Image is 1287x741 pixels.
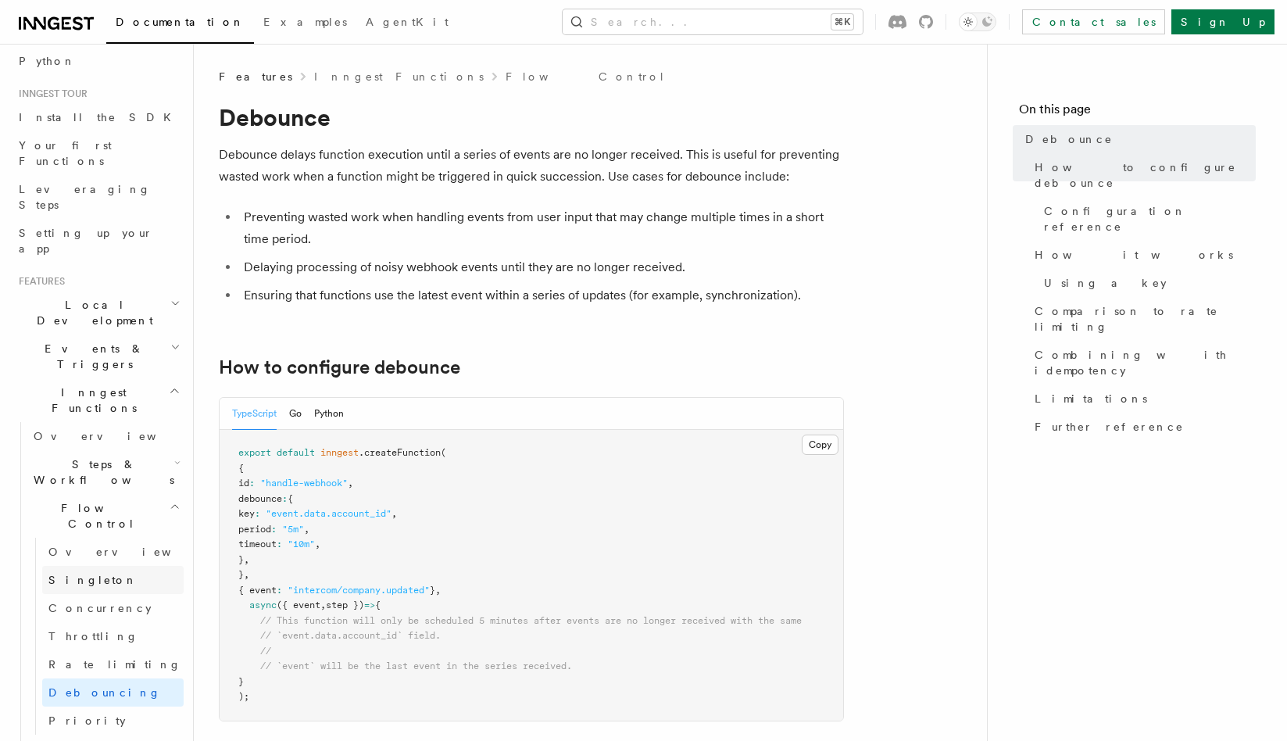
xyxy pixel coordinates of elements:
button: TypeScript [232,398,277,430]
span: // [260,646,271,657]
button: Flow Control [27,494,184,538]
span: inngest [320,447,359,458]
span: , [315,539,320,549]
span: Debouncing [48,686,161,699]
a: Setting up your app [13,219,184,263]
li: Delaying processing of noisy webhook events until they are no longer received. [239,256,844,278]
h1: Debounce [219,103,844,131]
span: Overview [34,430,195,442]
button: Toggle dark mode [959,13,996,31]
span: Using a key [1044,275,1167,291]
span: Rate limiting [48,658,181,671]
kbd: ⌘K [831,14,853,30]
a: Rate limiting [42,650,184,678]
a: Limitations [1028,385,1256,413]
span: , [320,600,326,610]
span: Configuration reference [1044,203,1256,234]
a: Priority [42,707,184,735]
a: Throttling [42,622,184,650]
a: Leveraging Steps [13,175,184,219]
span: Debounce [1025,131,1113,147]
a: Debounce [1019,125,1256,153]
span: "5m" [282,524,304,535]
a: Comparison to rate limiting [1028,297,1256,341]
li: Ensuring that functions use the latest event within a series of updates (for example, synchroniza... [239,285,844,306]
a: Your first Functions [13,131,184,175]
span: , [304,524,309,535]
span: : [255,508,260,519]
a: AgentKit [356,5,458,42]
span: async [249,600,277,610]
button: Steps & Workflows [27,450,184,494]
span: period [238,524,271,535]
span: export [238,447,271,458]
span: { [238,463,244,474]
span: Features [13,275,65,288]
span: Concurrency [48,602,152,614]
span: debounce [238,493,282,504]
a: Documentation [106,5,254,44]
span: Setting up your app [19,227,153,255]
span: => [364,600,375,610]
span: } [238,569,244,580]
span: : [277,539,282,549]
a: Install the SDK [13,103,184,131]
span: How to configure debounce [1035,159,1256,191]
span: , [348,478,353,489]
span: "10m" [288,539,315,549]
a: Combining with idempotency [1028,341,1256,385]
a: How to configure debounce [219,356,460,378]
span: timeout [238,539,277,549]
span: Priority [48,714,126,727]
span: // `event.data.account_id` field. [260,630,441,641]
span: Install the SDK [19,111,181,123]
a: Examples [254,5,356,42]
span: Documentation [116,16,245,28]
span: "intercom/company.updated" [288,585,430,596]
a: Inngest Functions [314,69,484,84]
span: { [288,493,293,504]
span: Steps & Workflows [27,456,174,488]
span: , [244,554,249,565]
a: Singleton [42,566,184,594]
a: Python [13,47,184,75]
span: Comparison to rate limiting [1035,303,1256,335]
span: Flow Control [27,500,170,532]
span: } [238,554,244,565]
span: Python [19,55,76,67]
span: Your first Functions [19,139,112,167]
span: : [249,478,255,489]
button: Search...⌘K [563,9,863,34]
span: ); [238,691,249,702]
span: , [244,569,249,580]
a: How it works [1028,241,1256,269]
a: Sign Up [1171,9,1274,34]
span: Overview [48,546,209,558]
span: , [435,585,441,596]
a: How to configure debounce [1028,153,1256,197]
span: Examples [263,16,347,28]
span: { event [238,585,277,596]
span: , [391,508,397,519]
a: Concurrency [42,594,184,622]
button: Copy [802,435,838,455]
span: Limitations [1035,391,1147,406]
span: AgentKit [366,16,449,28]
span: : [277,585,282,596]
span: } [430,585,435,596]
span: key [238,508,255,519]
a: Overview [42,538,184,566]
a: Contact sales [1022,9,1165,34]
span: { [375,600,381,610]
a: Overview [27,422,184,450]
span: Inngest tour [13,88,88,100]
span: .createFunction [359,447,441,458]
span: "handle-webhook" [260,478,348,489]
button: Go [289,398,302,430]
a: Configuration reference [1038,197,1256,241]
button: Inngest Functions [13,378,184,422]
span: Local Development [13,297,170,328]
a: Using a key [1038,269,1256,297]
span: Further reference [1035,419,1184,435]
span: default [277,447,315,458]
